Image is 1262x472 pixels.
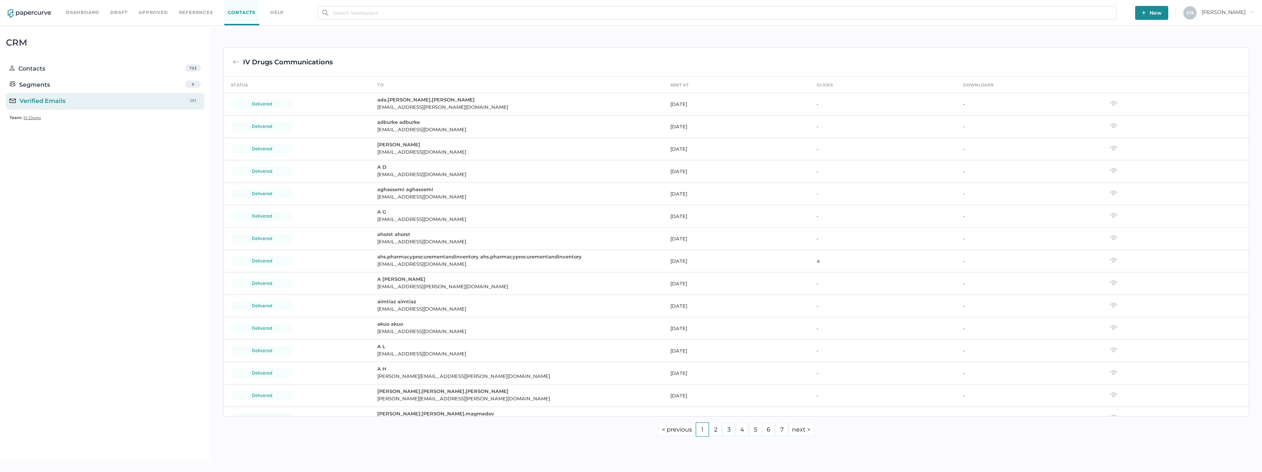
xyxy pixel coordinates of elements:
[377,237,662,246] div: [EMAIL_ADDRESS][DOMAIN_NAME]
[231,189,293,199] div: delivered
[231,144,293,154] div: delivered
[231,99,293,109] div: delivered
[659,423,695,436] a: Previous page
[110,8,128,17] a: Draft
[377,97,662,103] div: ada.[PERSON_NAME].[PERSON_NAME]
[956,183,1102,205] td: -
[231,346,293,355] div: delivered
[809,205,956,228] td: -
[663,407,809,429] td: [DATE]
[179,8,213,17] a: References
[377,81,384,89] div: to
[10,81,50,89] div: Segments
[663,93,809,115] td: [DATE]
[377,142,662,147] div: [PERSON_NAME]
[809,228,956,250] td: -
[956,160,1102,183] td: -
[377,186,662,192] div: aghassemi aghassemi
[231,81,248,89] div: status
[24,115,41,120] span: IV Drugs
[231,211,293,221] div: delivered
[10,64,45,73] div: Contacts
[231,368,293,378] div: delivered
[956,272,1102,295] td: -
[696,423,709,436] a: Page 1 is your current page
[817,81,833,89] div: clicks
[377,192,662,201] div: [EMAIL_ADDRESS][DOMAIN_NAME]
[809,317,956,340] td: -
[1110,392,1117,397] img: eye-dark-gray.f4908118.svg
[10,65,15,71] img: person.20a629c4.svg
[1110,258,1117,263] img: eye-dark-gray.f4908118.svg
[1110,168,1117,173] img: eye-dark-gray.f4908118.svg
[809,385,956,407] td: -
[377,254,662,260] div: ahs.pharmacyprocurementandinventory ahs.pharmacyprocurementandinventory
[243,57,333,67] div: IV Drugs Communications
[663,228,809,250] td: [DATE]
[223,422,1249,437] ul: Pagination
[663,138,809,160] td: [DATE]
[809,295,956,317] td: -
[956,295,1102,317] td: -
[1110,325,1117,330] img: eye-dark-gray.f4908118.svg
[231,301,293,311] div: delivered
[1142,11,1146,15] img: plus-white.e19ec114.svg
[231,122,293,131] div: delivered
[377,170,662,179] div: [EMAIL_ADDRESS][DOMAIN_NAME]
[185,81,201,88] div: 4
[809,407,956,429] td: -
[377,366,662,372] div: A H
[963,81,994,89] div: downloads
[10,81,15,87] img: segments.b9481e3d.svg
[956,250,1102,272] td: -
[377,327,662,336] div: [EMAIL_ADDRESS][DOMAIN_NAME]
[663,385,809,407] td: [DATE]
[663,317,809,340] td: [DATE]
[377,209,662,215] div: A G
[377,321,662,327] div: akuo akuo
[185,97,201,104] div: 201
[723,423,735,436] a: Page 3
[956,115,1102,138] td: -
[1135,6,1168,20] button: New
[736,423,748,436] a: Page 4
[1110,146,1117,151] img: eye-dark-gray.f4908118.svg
[956,317,1102,340] td: -
[377,147,662,156] div: [EMAIL_ADDRESS][DOMAIN_NAME]
[231,256,293,266] div: delivered
[231,279,293,288] div: delivered
[377,125,662,134] div: [EMAIL_ADDRESS][DOMAIN_NAME]
[231,323,293,333] div: delivered
[377,231,662,237] div: ahorst ahorst
[139,8,168,17] a: Approved
[318,6,1117,20] input: Search Workspace
[377,215,662,224] div: [EMAIL_ADDRESS][DOMAIN_NAME]
[377,372,662,380] div: [PERSON_NAME][EMAIL_ADDRESS][PERSON_NAME][DOMAIN_NAME]
[1249,9,1254,14] i: arrow_right
[377,304,662,313] div: [EMAIL_ADDRESS][DOMAIN_NAME]
[1110,303,1117,308] img: eye-dark-gray.f4908118.svg
[322,10,328,16] img: search.bf03fe8b.svg
[809,250,956,272] td: 4
[663,295,809,317] td: [DATE]
[956,228,1102,250] td: -
[956,385,1102,407] td: -
[663,340,809,362] td: [DATE]
[956,138,1102,160] td: -
[1110,415,1117,420] img: eye-dark-gray.f4908118.svg
[809,93,956,115] td: -
[231,391,293,400] div: delivered
[377,388,662,394] div: [PERSON_NAME].[PERSON_NAME].[PERSON_NAME]
[956,407,1102,429] td: -
[377,394,662,403] div: [PERSON_NAME][EMAIL_ADDRESS][PERSON_NAME][DOMAIN_NAME]
[1110,213,1117,218] img: eye-dark-gray.f4908118.svg
[1110,123,1117,128] img: eye-dark-gray.f4908118.svg
[377,411,662,416] div: [PERSON_NAME].[PERSON_NAME].magmedov
[10,99,16,103] img: email-icon-black.c777dcea.svg
[663,205,809,228] td: [DATE]
[377,349,662,358] div: [EMAIL_ADDRESS][DOMAIN_NAME]
[1142,6,1162,20] span: New
[1110,235,1117,240] img: eye-dark-gray.f4908118.svg
[377,298,662,304] div: aimtiaz aimtiaz
[1202,9,1254,15] span: [PERSON_NAME]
